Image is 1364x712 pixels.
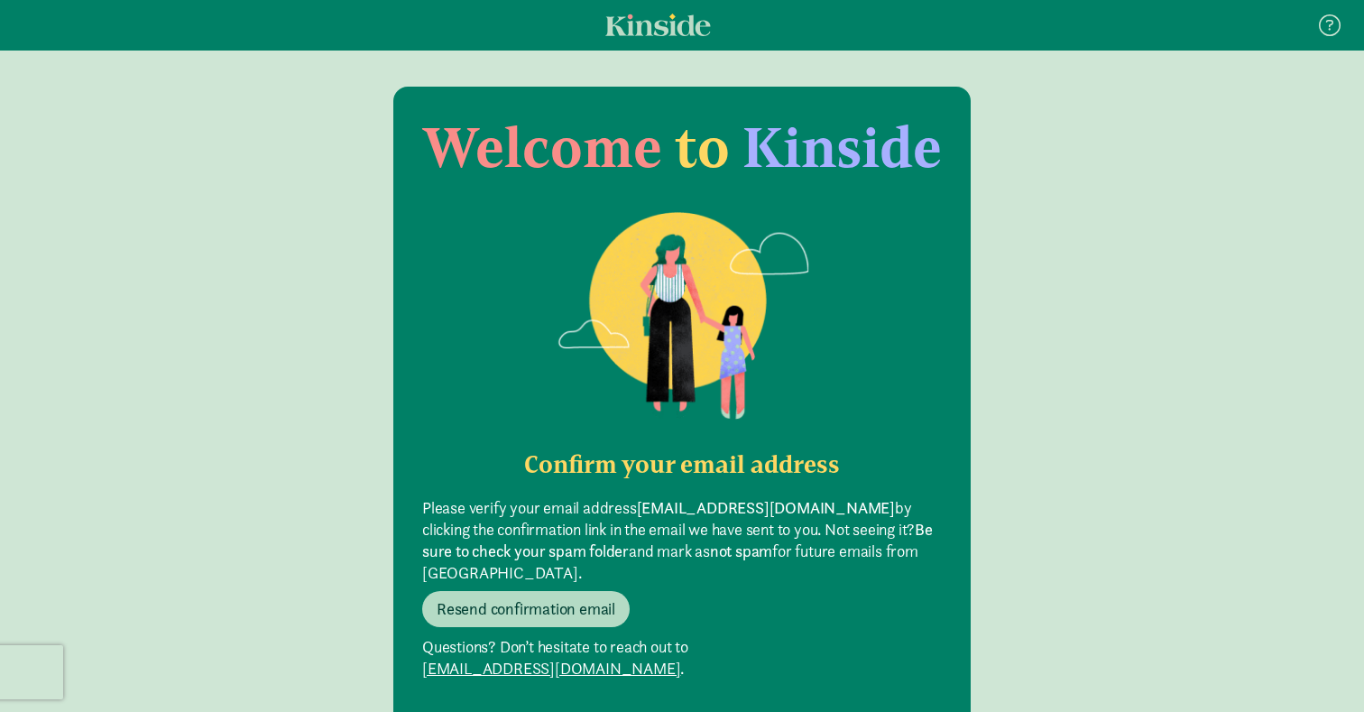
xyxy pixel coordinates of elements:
[423,114,662,181] span: Welcome
[605,14,711,36] a: Kinside
[422,450,942,479] h2: Confirm your email address
[422,519,933,561] b: Be sure to check your spam folder
[422,636,942,680] p: Questions? Don’t hesitate to reach out to .
[422,497,942,584] p: Please verify your email address by clicking the confirmation link in the email we have sent to y...
[710,541,772,561] b: not spam
[422,591,630,627] button: Resend confirmation email
[437,598,615,620] span: Resend confirmation email
[422,658,680,680] a: [EMAIL_ADDRESS][DOMAIN_NAME]
[637,497,895,518] b: [EMAIL_ADDRESS][DOMAIN_NAME]
[742,114,942,181] span: Kinside
[675,114,730,181] span: to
